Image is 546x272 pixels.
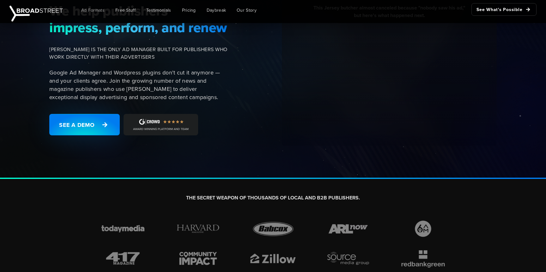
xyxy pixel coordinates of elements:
iframe: YouTube video player [287,24,492,139]
img: brand-icon [97,249,149,268]
a: See a Demo [49,114,120,135]
span: Daybreak [207,7,226,14]
span: Pricing [182,7,196,14]
a: See What's Possible [471,3,537,16]
img: brand-icon [247,219,299,239]
a: Ad Formats [76,3,109,17]
img: brand-icon [322,249,374,268]
span: [PERSON_NAME] IS THE ONLY AD MANAGER BUILT FOR PUBLISHERS WHO WORK DIRECTLY WITH THEIR ADVERTISERS [49,46,227,61]
img: Broadstreet | The Ad Manager for Small Publishers [9,6,63,21]
img: brand-icon [397,219,449,239]
span: Ad Formats [81,7,105,14]
img: brand-icon [322,219,374,239]
img: brand-icon [97,219,149,239]
img: brand-icon [172,219,224,239]
span: Free Stuff [115,7,136,14]
span: impress, perform, and renew [49,19,227,36]
img: brand-icon [397,249,449,268]
p: Google Ad Manager and Wordpress plugins don't cut it anymore — and your clients agree. Join the g... [49,68,227,101]
h2: THE SECRET WEAPON OF THOUSANDS OF LOCAL AND B2B PUBLISHERS. [97,195,449,201]
img: brand-icon [172,249,224,268]
a: Daybreak [202,3,231,17]
a: Pricing [177,3,201,17]
a: Testimonials [142,3,176,17]
a: Our Story [232,3,261,17]
span: Testimonials [146,7,171,14]
span: Our Story [237,7,257,14]
a: Free Stuff [111,3,140,17]
img: brand-icon [247,249,299,268]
